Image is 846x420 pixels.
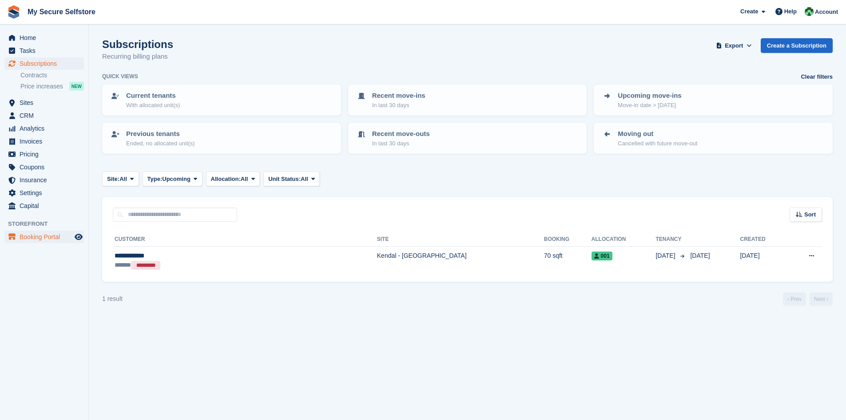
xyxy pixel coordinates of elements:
[103,124,340,153] a: Previous tenants Ended, no allocated unit(s)
[102,38,173,50] h1: Subscriptions
[618,139,697,148] p: Cancelled with future move-out
[377,232,544,247] th: Site
[7,5,20,19] img: stora-icon-8386f47178a22dfd0bd8f6a31ec36ba5ce8667c1dd55bd0f319d3a0aa187defe.svg
[301,175,308,184] span: All
[206,172,260,186] button: Allocation: All
[20,71,84,80] a: Contracts
[801,72,833,81] a: Clear filters
[268,175,301,184] span: Unit Status:
[241,175,248,184] span: All
[20,174,73,186] span: Insurance
[4,200,84,212] a: menu
[126,101,180,110] p: With allocated unit(s)
[4,96,84,109] a: menu
[113,232,377,247] th: Customer
[211,175,241,184] span: Allocation:
[805,7,814,16] img: Greg Allsopp
[103,85,340,115] a: Current tenants With allocated unit(s)
[372,129,430,139] p: Recent move-outs
[740,7,758,16] span: Create
[725,41,743,50] span: Export
[372,139,430,148] p: In last 30 days
[102,172,139,186] button: Site: All
[740,247,787,275] td: [DATE]
[815,8,838,16] span: Account
[20,82,63,91] span: Price increases
[349,85,586,115] a: Recent move-ins In last 30 days
[69,82,84,91] div: NEW
[4,44,84,57] a: menu
[4,231,84,243] a: menu
[20,96,73,109] span: Sites
[8,220,88,228] span: Storefront
[20,148,73,160] span: Pricing
[119,175,127,184] span: All
[655,251,677,260] span: [DATE]
[143,172,203,186] button: Type: Upcoming
[618,129,697,139] p: Moving out
[655,232,687,247] th: Tenancy
[20,231,73,243] span: Booking Portal
[73,232,84,242] a: Preview store
[4,57,84,70] a: menu
[715,38,754,53] button: Export
[4,109,84,122] a: menu
[162,175,191,184] span: Upcoming
[102,294,123,304] div: 1 result
[804,210,816,219] span: Sort
[24,4,99,19] a: My Secure Selfstore
[20,187,73,199] span: Settings
[20,161,73,173] span: Coupons
[740,232,787,247] th: Created
[544,232,592,247] th: Booking
[20,135,73,148] span: Invoices
[690,252,710,259] span: [DATE]
[377,247,544,275] td: Kendal - [GEOGRAPHIC_DATA]
[349,124,586,153] a: Recent move-outs In last 30 days
[126,129,195,139] p: Previous tenants
[781,292,834,306] nav: Page
[4,148,84,160] a: menu
[810,292,833,306] a: Next
[20,81,84,91] a: Price increases NEW
[784,7,797,16] span: Help
[126,91,180,101] p: Current tenants
[20,44,73,57] span: Tasks
[107,175,119,184] span: Site:
[4,32,84,44] a: menu
[263,172,320,186] button: Unit Status: All
[126,139,195,148] p: Ended, no allocated unit(s)
[592,252,612,260] span: 001
[372,101,425,110] p: In last 30 days
[4,122,84,135] a: menu
[20,122,73,135] span: Analytics
[618,91,681,101] p: Upcoming move-ins
[20,200,73,212] span: Capital
[4,174,84,186] a: menu
[4,161,84,173] a: menu
[592,232,656,247] th: Allocation
[4,187,84,199] a: menu
[20,57,73,70] span: Subscriptions
[20,109,73,122] span: CRM
[372,91,425,101] p: Recent move-ins
[102,72,138,80] h6: Quick views
[4,135,84,148] a: menu
[761,38,833,53] a: Create a Subscription
[595,124,832,153] a: Moving out Cancelled with future move-out
[595,85,832,115] a: Upcoming move-ins Move-in date > [DATE]
[20,32,73,44] span: Home
[102,52,173,62] p: Recurring billing plans
[783,292,806,306] a: Previous
[618,101,681,110] p: Move-in date > [DATE]
[544,247,592,275] td: 70 sqft
[147,175,163,184] span: Type:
